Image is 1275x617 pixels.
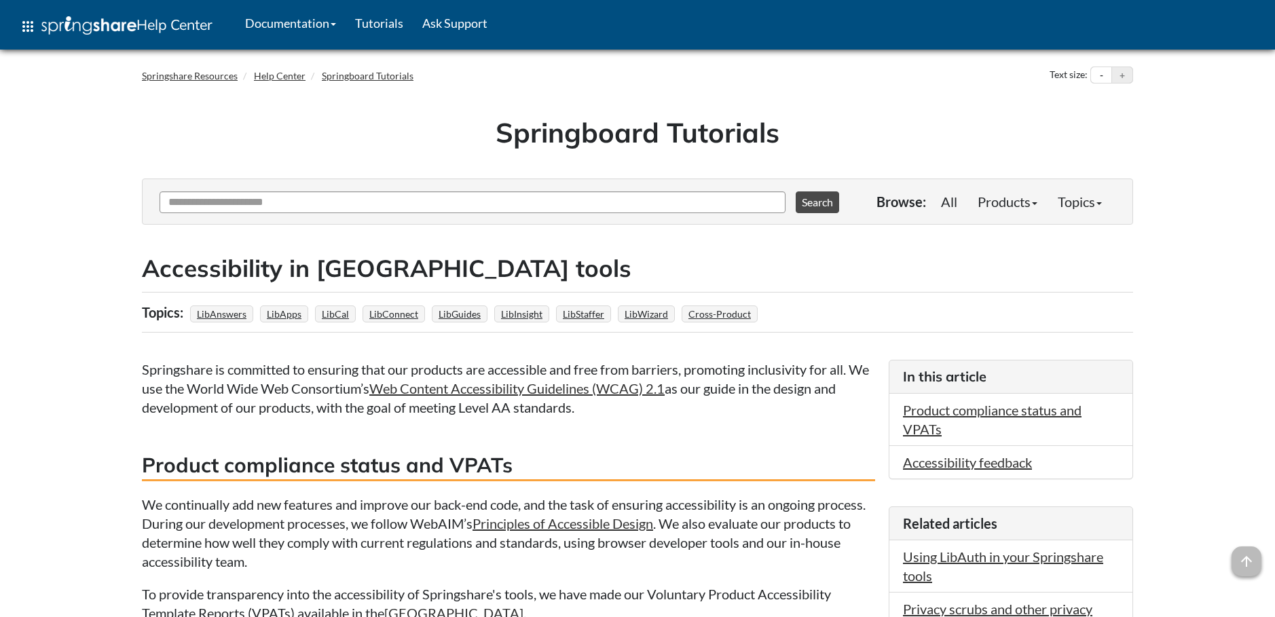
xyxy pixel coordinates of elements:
[142,70,238,81] a: Springshare Resources
[265,304,303,324] a: LibApps
[20,18,36,35] span: apps
[903,402,1082,437] a: Product compliance status and VPATs
[686,304,753,324] a: Cross-Product
[1232,548,1261,564] a: arrow_upward
[931,188,967,215] a: All
[367,304,420,324] a: LibConnect
[136,16,212,33] span: Help Center
[142,451,875,481] h3: Product compliance status and VPATs
[1048,188,1112,215] a: Topics
[437,304,483,324] a: LibGuides
[903,454,1032,470] a: Accessibility feedback
[967,188,1048,215] a: Products
[142,360,875,417] p: Springshare is committed to ensuring that our products are accessible and free from barriers, pro...
[903,548,1103,584] a: Using LibAuth in your Springshare tools
[413,6,497,40] a: Ask Support
[369,380,665,396] a: Web Content Accessibility Guidelines (WCAG) 2.1
[796,191,839,213] button: Search
[142,252,1133,285] h2: Accessibility in [GEOGRAPHIC_DATA] tools
[322,70,413,81] a: Springboard Tutorials
[41,16,136,35] img: Springshare
[499,304,544,324] a: LibInsight
[903,367,1119,386] h3: In this article
[195,304,248,324] a: LibAnswers
[142,495,875,571] p: We continually add new features and improve our back-end code, and the task of ensuring accessibi...
[561,304,606,324] a: LibStaffer
[152,113,1123,151] h1: Springboard Tutorials
[876,192,926,211] p: Browse:
[903,515,997,531] span: Related articles
[473,515,653,531] a: Principles of Accessible Design
[1112,67,1132,83] button: Increase text size
[236,6,346,40] a: Documentation
[142,299,187,325] div: Topics:
[1047,67,1090,84] div: Text size:
[320,304,351,324] a: LibCal
[10,6,222,47] a: apps Help Center
[1091,67,1111,83] button: Decrease text size
[623,304,670,324] a: LibWizard
[254,70,306,81] a: Help Center
[346,6,413,40] a: Tutorials
[1232,546,1261,576] span: arrow_upward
